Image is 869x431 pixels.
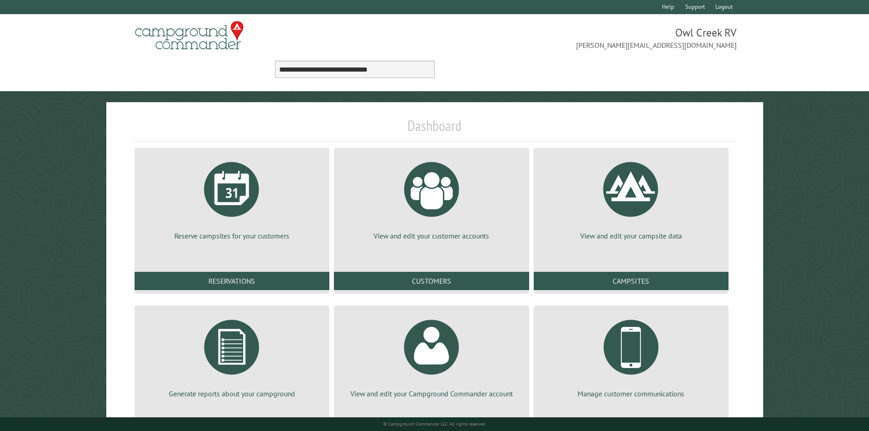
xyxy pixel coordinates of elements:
a: View and edit your campsite data [545,155,718,241]
p: View and edit your campsite data [545,231,718,241]
span: Owl Creek RV [PERSON_NAME][EMAIL_ADDRESS][DOMAIN_NAME] [435,25,737,51]
p: View and edit your customer accounts [345,231,518,241]
img: Campground Commander [132,18,246,53]
h1: Dashboard [132,117,737,142]
small: © Campground Commander LLC. All rights reserved. [383,421,486,427]
p: Manage customer communications [545,389,718,399]
a: Campsites [534,272,729,290]
a: View and edit your Campground Commander account [345,313,518,399]
a: Reserve campsites for your customers [146,155,318,241]
a: Generate reports about your campground [146,313,318,399]
a: Manage customer communications [545,313,718,399]
a: Reservations [135,272,329,290]
a: View and edit your customer accounts [345,155,518,241]
p: Generate reports about your campground [146,389,318,399]
p: View and edit your Campground Commander account [345,389,518,399]
a: Customers [334,272,529,290]
p: Reserve campsites for your customers [146,231,318,241]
